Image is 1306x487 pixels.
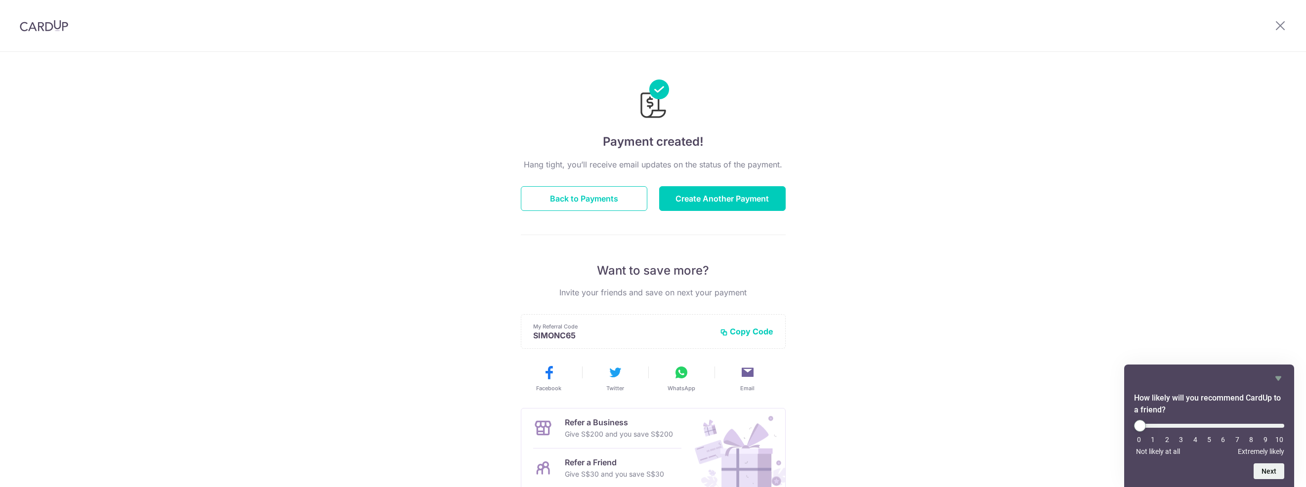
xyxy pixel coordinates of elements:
[565,456,664,468] p: Refer a Friend
[565,428,673,440] p: Give S$200 and you save S$200
[1272,372,1284,384] button: Hide survey
[521,186,647,211] button: Back to Payments
[1261,436,1270,444] li: 9
[718,365,777,392] button: Email
[20,20,68,32] img: CardUp
[1134,420,1284,455] div: How likely will you recommend CardUp to a friend? Select an option from 0 to 10, with 0 being Not...
[1274,436,1284,444] li: 10
[606,384,624,392] span: Twitter
[565,416,673,428] p: Refer a Business
[521,159,786,170] p: Hang tight, you’ll receive email updates on the status of the payment.
[1176,436,1186,444] li: 3
[586,365,644,392] button: Twitter
[1190,436,1200,444] li: 4
[637,80,669,121] img: Payments
[1148,436,1158,444] li: 1
[1254,463,1284,479] button: Next question
[1218,436,1228,444] li: 6
[1134,392,1284,416] h2: How likely will you recommend CardUp to a friend? Select an option from 0 to 10, with 0 being Not...
[659,186,786,211] button: Create Another Payment
[1162,436,1172,444] li: 2
[1134,372,1284,479] div: How likely will you recommend CardUp to a friend? Select an option from 0 to 10, with 0 being Not...
[1134,436,1144,444] li: 0
[720,326,773,336] button: Copy Code
[521,286,786,298] p: Invite your friends and save on next your payment
[1232,436,1242,444] li: 7
[533,330,712,340] p: SIMONC65
[652,365,711,392] button: WhatsApp
[520,365,578,392] button: Facebook
[740,384,755,392] span: Email
[521,263,786,279] p: Want to save more?
[1136,447,1180,455] span: Not likely at all
[1246,436,1256,444] li: 8
[1238,447,1284,455] span: Extremely likely
[533,323,712,330] p: My Referral Code
[536,384,561,392] span: Facebook
[668,384,695,392] span: WhatsApp
[521,133,786,151] h4: Payment created!
[565,468,664,480] p: Give S$30 and you save S$30
[1204,436,1214,444] li: 5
